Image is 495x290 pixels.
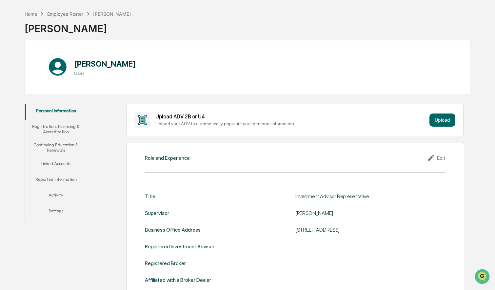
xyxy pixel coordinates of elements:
a: Powered byPylon [46,111,79,116]
p: How can we help? [7,14,119,24]
button: Continuing Education & Renewals [25,138,87,157]
div: secondary tabs example [25,104,87,220]
div: We're available if you need us! [22,57,83,62]
div: Role and Experience [145,155,190,161]
button: Upload [429,114,455,127]
div: 🗄️ [48,83,53,89]
div: Registered Broker [145,260,186,266]
span: Pylon [65,111,79,116]
div: Employee Roster [47,11,83,17]
div: 🔎 [7,96,12,101]
span: Data Lookup [13,95,41,102]
div: Supervisor [145,210,169,216]
div: Investment Advisor Representative [295,193,446,199]
a: 🗄️Attestations [45,80,84,92]
div: Affiliated with a Broker Dealer [145,277,211,283]
h3: User [74,71,136,76]
div: Upload your ADV to automatically populate your personal information. [155,121,427,126]
div: [PERSON_NAME] [93,11,131,17]
button: Registration, Licensing & Accreditation [25,120,87,138]
div: [PERSON_NAME] [295,210,446,216]
div: Upload ADV 2B or U4 [155,114,427,120]
button: Activity [25,188,87,204]
div: Edit [427,154,445,162]
div: [STREET_ADDRESS] [295,227,446,233]
h1: [PERSON_NAME] [74,59,136,69]
img: 1746055101610-c473b297-6a78-478c-a979-82029cc54cd1 [7,50,18,62]
button: Settings [25,204,87,220]
span: Preclearance [13,83,42,89]
div: Start new chat [22,50,108,57]
button: Personal Information [25,104,87,120]
div: Registered Investment Adviser [145,243,214,250]
button: Linked Accounts [25,157,87,173]
div: [PERSON_NAME] [25,17,131,34]
button: Reported Information [25,173,87,188]
div: Title [145,193,155,199]
iframe: Open customer support [474,268,492,286]
a: 🖐️Preclearance [4,80,45,92]
span: Attestations [54,83,81,89]
div: Business Office Address [145,227,201,233]
button: Start new chat [111,52,119,60]
div: 🖐️ [7,83,12,89]
a: 🔎Data Lookup [4,93,44,104]
div: Home [25,11,37,17]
